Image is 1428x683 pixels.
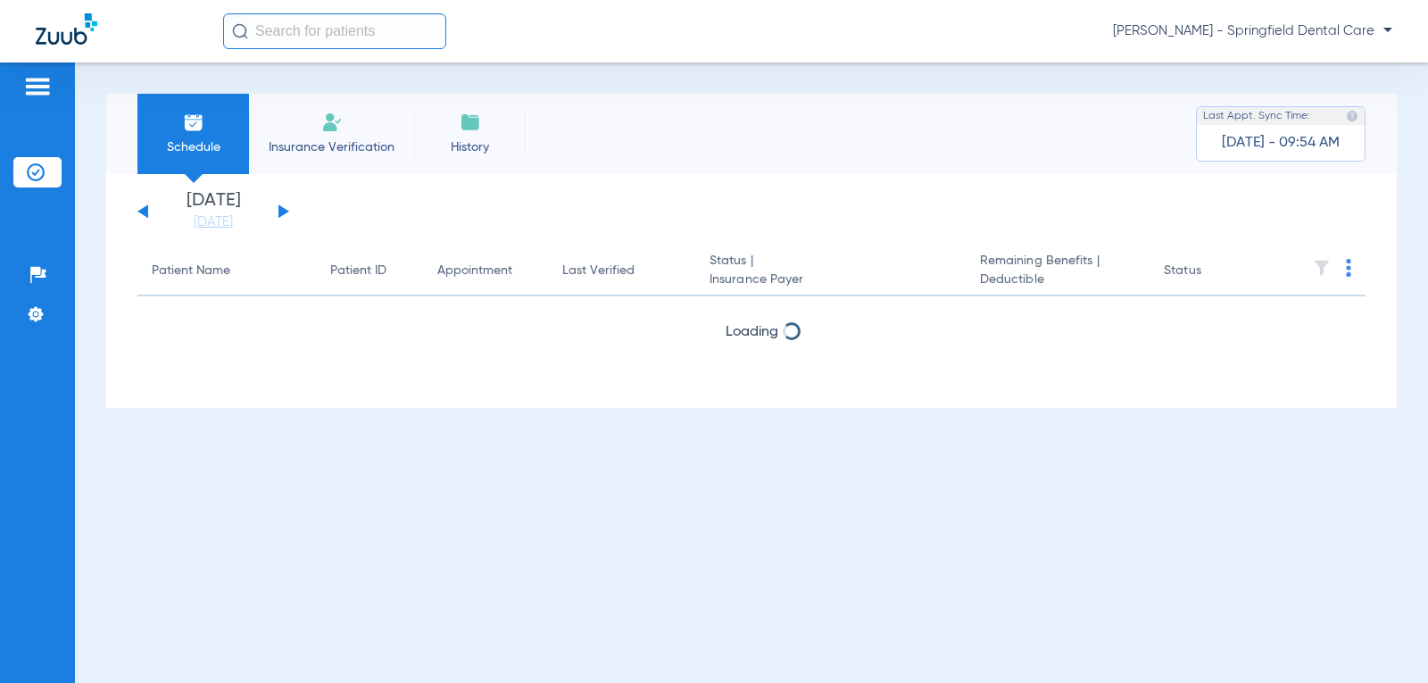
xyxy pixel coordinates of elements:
li: [DATE] [160,192,267,231]
span: Loading [726,325,778,339]
span: History [428,138,512,156]
img: Zuub Logo [36,13,97,45]
span: Schedule [151,138,236,156]
img: Schedule [183,112,204,133]
span: Insurance Payer [710,271,951,289]
span: [PERSON_NAME] - Springfield Dental Care [1113,22,1392,40]
img: Manual Insurance Verification [321,112,343,133]
th: Status | [695,246,966,296]
span: [DATE] - 09:54 AM [1222,134,1340,152]
div: Appointment [437,262,534,280]
img: hamburger-icon [23,76,52,97]
img: group-dot-blue.svg [1346,259,1351,277]
div: Patient ID [330,262,409,280]
div: Last Verified [562,262,681,280]
img: History [460,112,481,133]
input: Search for patients [223,13,446,49]
span: Last Appt. Sync Time: [1203,107,1310,125]
th: Remaining Benefits | [966,246,1150,296]
div: Patient Name [152,262,302,280]
th: Status [1150,246,1270,296]
div: Appointment [437,262,512,280]
span: Insurance Verification [262,138,401,156]
img: filter.svg [1313,259,1331,277]
img: last sync help info [1346,110,1358,122]
div: Patient ID [330,262,386,280]
img: Search Icon [232,23,248,39]
div: Patient Name [152,262,230,280]
div: Last Verified [562,262,635,280]
a: [DATE] [160,213,267,231]
span: Deductible [980,271,1135,289]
